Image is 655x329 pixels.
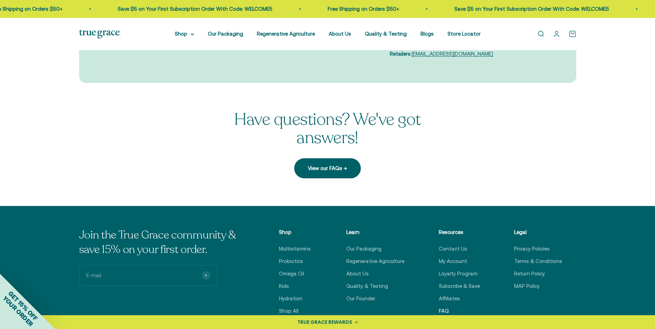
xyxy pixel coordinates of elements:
[439,245,467,253] a: Contact Us
[346,282,388,290] a: Quality & Testing
[294,158,361,178] a: View our FAQs →
[316,6,387,12] a: Free Shipping on Orders $50+
[346,294,375,303] a: Our Founder
[439,294,460,303] a: Affiliates
[346,257,404,265] a: Regenerative Agriculture
[279,257,303,265] a: Probiotics
[279,270,304,278] a: Omega Oil
[514,228,562,236] p: Legal
[514,270,545,278] a: Return Policy
[215,111,440,147] p: Have questions? We've got answers!
[514,282,540,290] a: MAP Policy
[439,228,480,236] p: Resources
[439,282,480,290] a: Subscribe & Save
[346,245,382,253] a: Our Packaging
[346,270,369,278] a: About Us
[439,257,467,265] a: My Account
[329,31,351,37] a: About Us
[439,307,449,315] a: FAQ
[297,319,352,326] div: TRUE GRACE REWARDS
[279,307,298,315] a: Shop All
[79,228,245,257] p: Join the True Grace community & save 15% on your first order.
[382,50,501,58] p: :
[279,228,312,236] p: Shop
[346,228,404,236] p: Learn
[447,31,481,37] a: Store Locator
[257,31,315,37] a: Regenerative Agriculture
[208,31,243,37] a: Our Packaging
[412,51,493,57] a: [EMAIL_ADDRESS][DOMAIN_NAME]
[279,282,289,290] a: Kids
[421,31,434,37] a: Blogs
[514,245,550,253] a: Privacy Policies
[443,5,597,13] p: Save $5 on Your First Subscription Order With Code: WELCOME5
[1,294,35,328] span: YOUR ORDER
[390,51,411,57] strong: Retailers
[7,290,39,322] span: GET 15% OFF
[365,31,407,37] a: Quality & Testing
[175,30,194,38] summary: Shop
[279,294,302,303] a: Hydration
[106,5,261,13] p: Save $5 on Your First Subscription Order With Code: WELCOME5
[439,270,478,278] a: Loyalty Program
[514,257,562,265] a: Terms & Conditions
[279,245,311,253] a: Multivitamins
